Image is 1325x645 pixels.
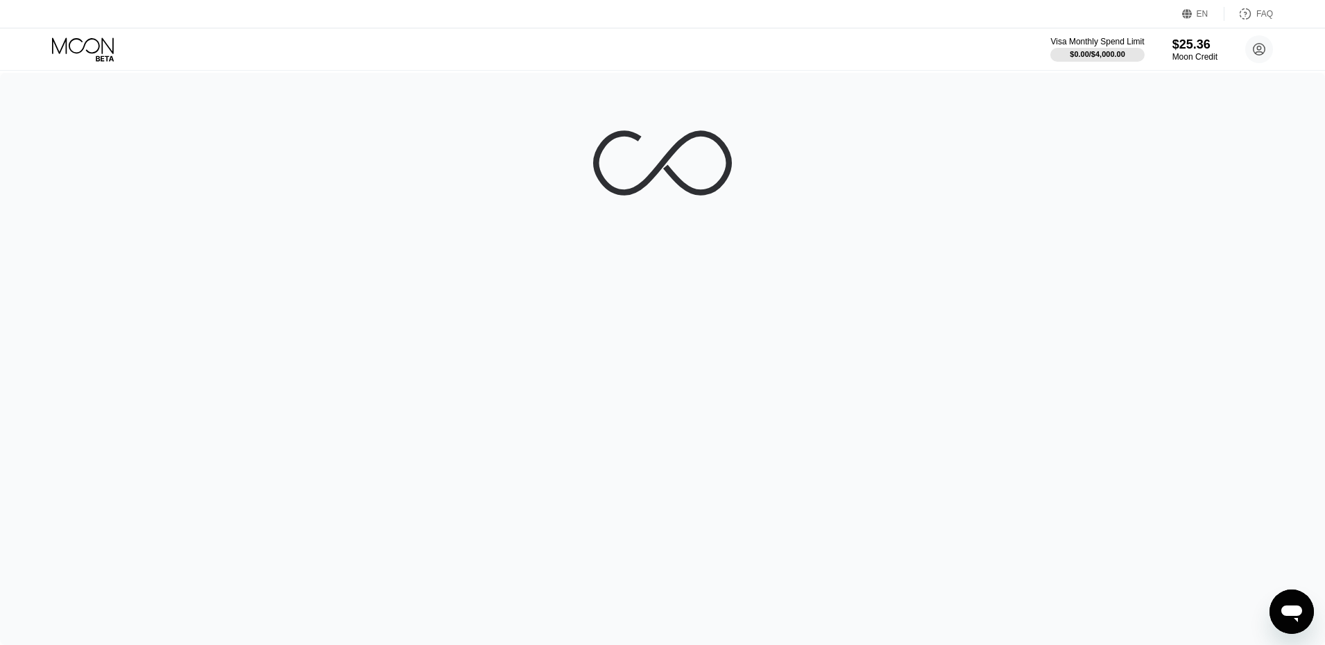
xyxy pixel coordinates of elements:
[1197,9,1208,19] div: EN
[1172,52,1217,62] div: Moon Credit
[1172,37,1217,52] div: $25.36
[1256,9,1273,19] div: FAQ
[1182,7,1224,21] div: EN
[1172,37,1217,62] div: $25.36Moon Credit
[1070,50,1125,58] div: $0.00 / $4,000.00
[1050,37,1144,46] div: Visa Monthly Spend Limit
[1050,37,1144,62] div: Visa Monthly Spend Limit$0.00/$4,000.00
[1270,590,1314,634] iframe: Button to launch messaging window
[1224,7,1273,21] div: FAQ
